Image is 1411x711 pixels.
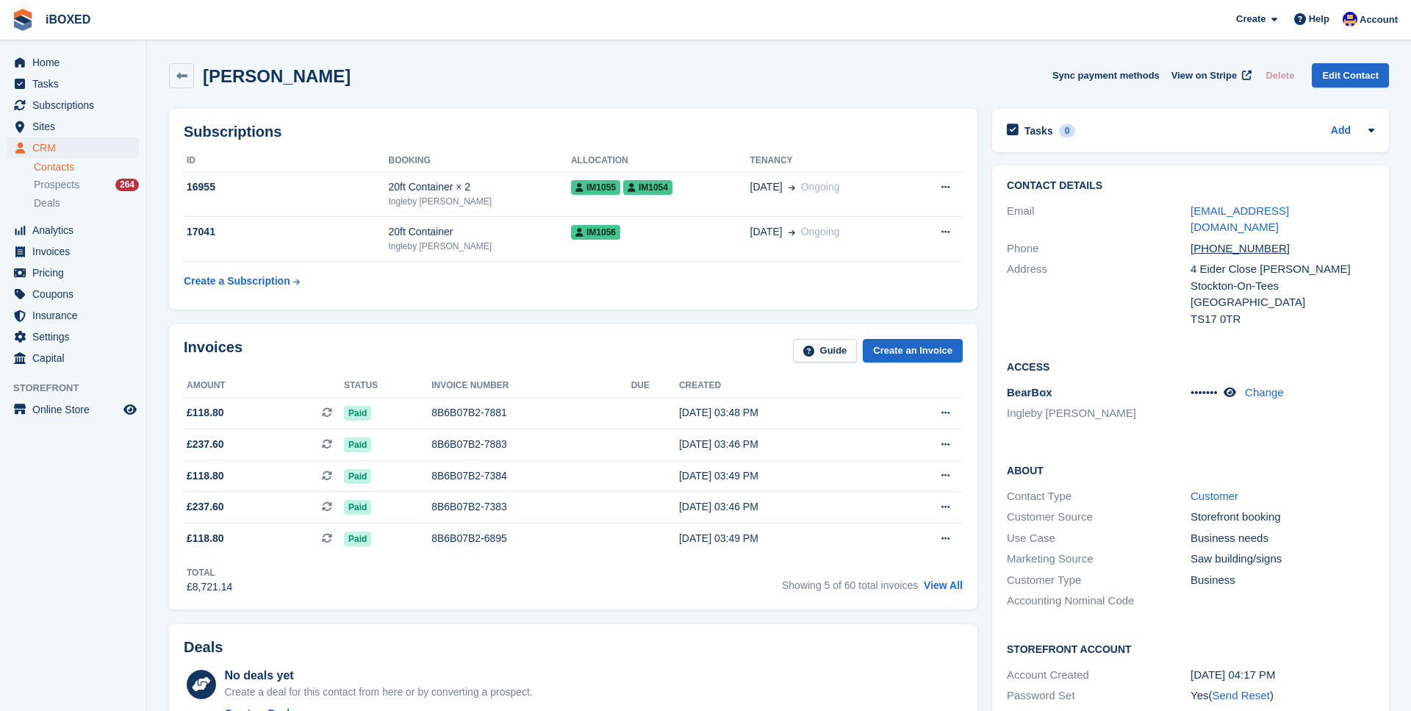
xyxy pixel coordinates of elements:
[184,149,388,173] th: ID
[1166,63,1254,87] a: View on Stripe
[187,579,232,595] div: £8,721.14
[344,500,371,515] span: Paid
[1191,687,1374,704] div: Yes
[431,405,631,421] div: 8B6B07B2-7881
[7,284,139,304] a: menu
[1007,488,1191,505] div: Contact Type
[344,532,371,546] span: Paid
[679,405,883,421] div: [DATE] 03:48 PM
[1191,294,1374,311] div: [GEOGRAPHIC_DATA]
[32,52,121,73] span: Home
[679,531,883,546] div: [DATE] 03:49 PM
[187,405,224,421] span: £118.80
[187,499,224,515] span: £237.60
[1007,261,1191,327] div: Address
[34,196,60,210] span: Deals
[7,74,139,94] a: menu
[1212,689,1269,701] a: Send Reset
[1059,124,1076,137] div: 0
[1007,462,1374,477] h2: About
[7,137,139,158] a: menu
[571,180,620,195] span: IM1055
[344,469,371,484] span: Paid
[431,531,631,546] div: 8B6B07B2-6895
[1331,123,1351,140] a: Add
[32,399,121,420] span: Online Store
[623,180,672,195] span: IM1054
[1191,261,1374,278] div: 4 Eider Close [PERSON_NAME]
[1007,386,1052,399] span: BearBox
[7,52,139,73] a: menu
[12,9,34,31] img: stora-icon-8386f47178a22dfd0bd8f6a31ec36ba5ce8667c1dd55bd0f319d3a0aa187defe.svg
[388,240,570,253] div: Ingleby [PERSON_NAME]
[32,220,121,240] span: Analytics
[1191,204,1289,234] a: [EMAIL_ADDRESS][DOMAIN_NAME]
[7,399,139,420] a: menu
[1007,240,1191,257] div: Phone
[184,274,290,289] div: Create a Subscription
[388,179,570,195] div: 20ft Container × 2
[115,179,139,191] div: 264
[1191,386,1218,399] span: •••••••
[1191,278,1374,295] div: Stockton-On-Tees
[1360,12,1398,27] span: Account
[187,531,224,546] span: £118.80
[793,339,858,363] a: Guide
[863,339,963,363] a: Create an Invoice
[7,220,139,240] a: menu
[32,95,121,115] span: Subscriptions
[7,95,139,115] a: menu
[782,579,918,591] span: Showing 5 of 60 total invoices
[1236,12,1265,26] span: Create
[7,305,139,326] a: menu
[388,195,570,208] div: Ingleby [PERSON_NAME]
[1191,572,1374,589] div: Business
[32,74,121,94] span: Tasks
[431,437,631,452] div: 8B6B07B2-7883
[13,381,146,396] span: Storefront
[32,137,121,158] span: CRM
[7,241,139,262] a: menu
[34,196,139,211] a: Deals
[224,667,532,685] div: No deals yet
[1191,667,1374,684] div: [DATE] 04:17 PM
[1007,667,1191,684] div: Account Created
[1024,124,1053,137] h2: Tasks
[184,179,388,195] div: 16955
[32,284,121,304] span: Coupons
[571,149,750,173] th: Allocation
[679,499,883,515] div: [DATE] 03:46 PM
[34,160,139,174] a: Contacts
[750,224,783,240] span: [DATE]
[1312,63,1389,87] a: Edit Contact
[431,499,631,515] div: 8B6B07B2-7383
[631,374,679,398] th: Due
[34,178,79,192] span: Prospects
[1260,63,1300,87] button: Delete
[1191,311,1374,328] div: TS17 0TR
[184,124,963,140] h2: Subscriptions
[801,226,840,237] span: Ongoing
[184,268,300,295] a: Create a Subscription
[7,348,139,368] a: menu
[344,374,431,398] th: Status
[1309,12,1329,26] span: Help
[801,181,840,193] span: Ongoing
[34,177,139,193] a: Prospects 264
[1007,593,1191,610] div: Accounting Nominal Code
[7,116,139,137] a: menu
[750,149,908,173] th: Tenancy
[388,149,570,173] th: Booking
[750,179,783,195] span: [DATE]
[224,685,532,700] div: Create a deal for this contact from here or by converting a prospect.
[1191,530,1374,547] div: Business needs
[1007,530,1191,547] div: Use Case
[344,437,371,452] span: Paid
[431,468,631,484] div: 8B6B07B2-7384
[1191,509,1374,526] div: Storefront booking
[571,225,620,240] span: IM1056
[1191,242,1302,254] a: [PHONE_NUMBER]
[1191,490,1238,502] a: Customer
[1007,180,1374,192] h2: Contact Details
[1007,405,1191,422] li: Ingleby [PERSON_NAME]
